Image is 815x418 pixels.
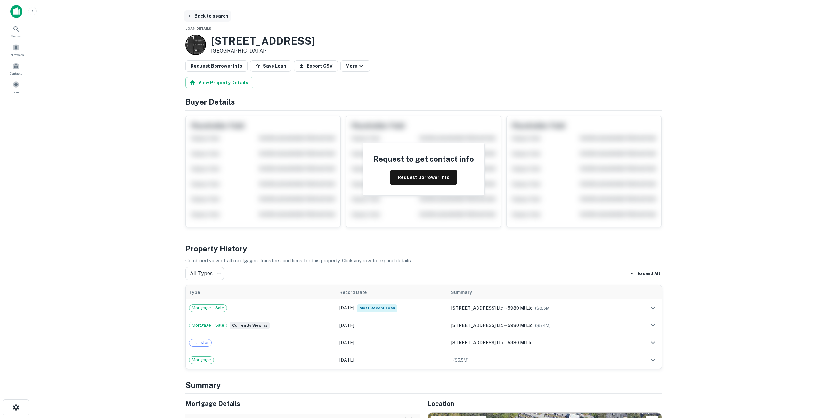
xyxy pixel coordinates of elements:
[211,35,315,47] h3: [STREET_ADDRESS]
[250,60,291,72] button: Save Loan
[185,60,248,72] button: Request Borrower Info
[451,322,628,329] div: →
[2,23,30,40] a: Search
[448,285,632,299] th: Summary
[211,47,315,55] p: [GEOGRAPHIC_DATA] •
[2,60,30,77] a: Contacts
[535,306,551,311] span: ($ 8.3M )
[2,41,30,59] a: Borrowers
[8,52,24,57] span: Borrowers
[648,320,658,331] button: expand row
[10,71,22,76] span: Contacts
[294,60,338,72] button: Export CSV
[336,317,448,334] td: [DATE]
[11,34,21,39] span: Search
[185,96,662,108] h4: Buyer Details
[186,285,337,299] th: Type
[783,367,815,398] iframe: Chat Widget
[340,60,370,72] button: More
[508,323,533,328] span: 5980 ml llc
[189,305,227,311] span: Mortgage + Sale
[185,27,211,30] span: Loan Details
[336,351,448,369] td: [DATE]
[373,153,474,165] h4: Request to get contact info
[189,357,214,363] span: Mortgage
[184,10,231,22] button: Back to search
[12,89,21,94] span: Saved
[185,257,662,265] p: Combined view of all mortgages, transfers, and liens for this property. Click any row to expand d...
[357,304,397,312] span: Most Recent Loan
[648,337,658,348] button: expand row
[428,399,662,408] h5: Location
[189,322,227,329] span: Mortgage + Sale
[336,285,448,299] th: Record Date
[628,269,662,278] button: Expand All
[535,323,550,328] span: ($ 5.4M )
[230,322,270,329] span: Currently viewing
[648,355,658,365] button: expand row
[648,303,658,314] button: expand row
[10,5,22,18] img: capitalize-icon.png
[508,306,533,311] span: 5980 ml llc
[185,379,662,391] h4: Summary
[336,334,448,351] td: [DATE]
[185,243,662,254] h4: Property History
[185,399,420,408] h5: Mortgage Details
[336,299,448,317] td: [DATE]
[390,170,457,185] button: Request Borrower Info
[189,340,211,346] span: Transfer
[451,339,628,346] div: →
[451,305,628,312] div: →
[185,77,253,88] button: View Property Details
[508,340,533,345] span: 5980 ml llc
[185,267,224,280] div: All Types
[2,78,30,96] a: Saved
[451,340,503,345] span: [STREET_ADDRESS] llc
[453,358,469,363] span: ($ 5.5M )
[451,306,503,311] span: [STREET_ADDRESS] llc
[451,323,503,328] span: [STREET_ADDRESS] llc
